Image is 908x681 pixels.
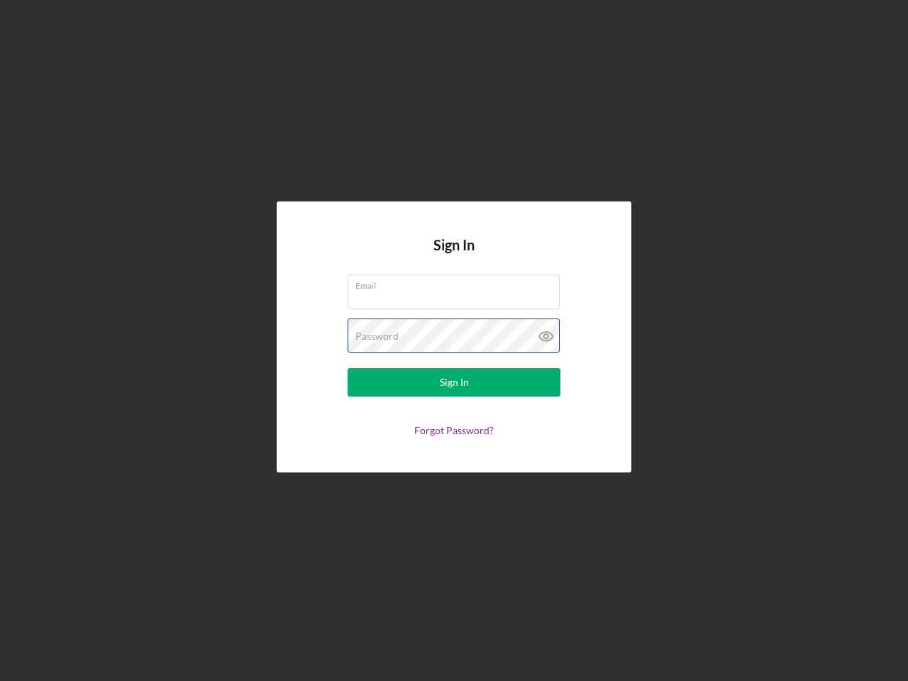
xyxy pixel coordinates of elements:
[433,237,475,275] h4: Sign In
[355,275,560,291] label: Email
[355,331,399,342] label: Password
[414,424,494,436] a: Forgot Password?
[440,368,469,397] div: Sign In
[348,368,560,397] button: Sign In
